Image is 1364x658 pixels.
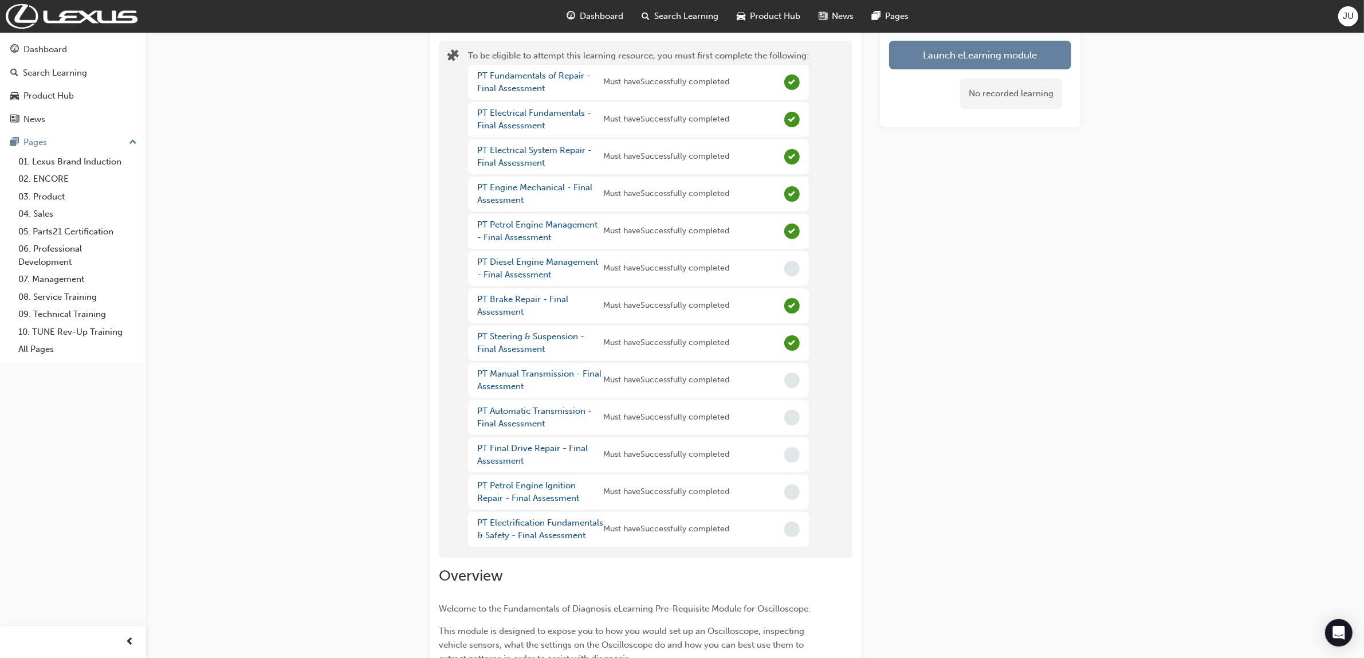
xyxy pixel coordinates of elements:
span: Complete [784,149,800,164]
span: car-icon [10,91,19,101]
a: PT Engine Mechanical - Final Assessment [477,182,592,206]
span: Must have Successfully completed [603,336,729,350]
a: PT Final Drive Repair - Final Assessment [477,443,588,467]
a: PT Fundamentals of Repair - Final Assessment [477,70,591,94]
a: 03. Product [14,188,141,206]
a: news-iconNews [810,5,863,28]
span: Must have Successfully completed [603,187,729,201]
button: DashboardSearch LearningProduct HubNews [5,37,141,132]
a: 08. Service Training [14,288,141,306]
span: Must have Successfully completed [603,113,729,126]
a: Search Learning [5,62,141,84]
a: 09. Technical Training [14,305,141,323]
a: PT Petrol Engine Ignition Repair - Final Assessment [477,480,579,504]
div: Search Learning [23,66,87,80]
span: pages-icon [872,9,881,23]
div: To be eligible to attempt this learning resource, you must first complete the following: [468,49,809,549]
a: PT Automatic Transmission - Final Assessment [477,406,592,429]
span: Complete [784,224,800,239]
span: Welcome to the Fundamentals of Diagnosis eLearning Pre-Requisite Module for Oscilloscope. [439,604,811,614]
span: car-icon [737,9,746,23]
span: Complete [784,335,800,351]
a: PT Electrification Fundamentals & Safety - Final Assessment [477,518,603,541]
div: Open Intercom Messenger [1325,619,1353,647]
a: PT Brake Repair - Final Assessment [477,294,568,318]
span: Must have Successfully completed [603,523,729,536]
a: PT Electrical Fundamentals - Final Assessment [477,108,591,131]
span: Product Hub [750,10,801,23]
div: News [23,113,45,126]
span: guage-icon [10,45,19,55]
span: up-icon [129,135,137,150]
div: No recorded learning [960,79,1062,109]
a: PT Electrical System Repair - Final Assessment [477,145,592,169]
span: Must have Successfully completed [603,448,729,461]
button: Pages [5,132,141,153]
span: Overview [439,567,503,585]
a: car-iconProduct Hub [728,5,810,28]
span: guage-icon [567,9,576,23]
span: Must have Successfully completed [603,374,729,387]
span: Must have Successfully completed [603,262,729,275]
a: 04. Sales [14,205,141,223]
span: news-icon [10,115,19,125]
span: puzzle-icon [447,50,459,64]
span: Incomplete [784,522,800,537]
span: Must have Successfully completed [603,485,729,499]
span: Pages [886,10,909,23]
a: 07. Management [14,271,141,288]
span: Complete [784,75,800,90]
span: Incomplete [784,484,800,500]
a: 01. Lexus Brand Induction [14,153,141,171]
span: Search Learning [655,10,719,23]
span: JU [1343,10,1354,23]
span: Complete [784,186,800,202]
a: 10. TUNE Rev-Up Training [14,323,141,341]
a: PT Manual Transmission - Final Assessment [477,369,602,392]
div: Dashboard [23,43,67,56]
a: 02. ENCORE [14,170,141,188]
span: Must have Successfully completed [603,150,729,163]
span: Incomplete [784,261,800,276]
span: Complete [784,112,800,127]
span: search-icon [642,9,650,23]
a: PT Petrol Engine Management - Final Assessment [477,220,598,243]
span: Must have Successfully completed [603,225,729,238]
a: 05. Parts21 Certification [14,223,141,241]
span: Complete [784,298,800,314]
div: Pages [23,136,47,149]
a: PT Steering & Suspension - Final Assessment [477,331,584,355]
span: Dashboard [580,10,624,23]
span: prev-icon [126,635,135,649]
span: Must have Successfully completed [603,299,729,312]
span: Incomplete [784,410,800,425]
img: Trak [6,4,137,29]
a: search-iconSearch Learning [633,5,728,28]
span: pages-icon [10,138,19,148]
a: News [5,109,141,130]
span: search-icon [10,68,18,79]
span: Must have Successfully completed [603,411,729,424]
a: 06. Professional Development [14,240,141,271]
span: news-icon [819,9,828,23]
a: pages-iconPages [863,5,918,28]
a: All Pages [14,340,141,358]
a: guage-iconDashboard [558,5,633,28]
button: Launch eLearning module [889,41,1071,69]
button: JU [1338,6,1358,26]
span: Incomplete [784,447,800,463]
span: Incomplete [784,373,800,388]
div: Product Hub [23,89,74,103]
a: Dashboard [5,39,141,60]
span: News [832,10,854,23]
a: Product Hub [5,85,141,107]
a: PT Diesel Engine Management - Final Assessment [477,257,598,280]
span: Must have Successfully completed [603,76,729,89]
